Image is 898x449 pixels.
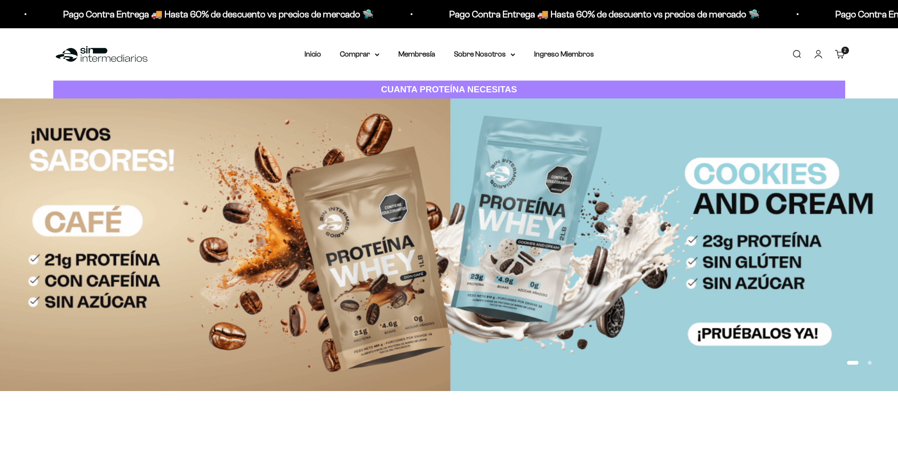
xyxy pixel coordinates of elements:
strong: CUANTA PROTEÍNA NECESITAS [381,84,517,94]
a: Ingreso Miembros [534,50,594,58]
a: CUANTA PROTEÍNA NECESITAS [53,81,845,99]
p: Pago Contra Entrega 🚚 Hasta 60% de descuento vs precios de mercado 🛸 [441,7,751,22]
summary: Sobre Nosotros [454,48,515,60]
summary: Comprar [340,48,379,60]
p: Pago Contra Entrega 🚚 Hasta 60% de descuento vs precios de mercado 🛸 [55,7,365,22]
a: Inicio [305,50,321,58]
a: Membresía [398,50,435,58]
span: 2 [844,48,846,53]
